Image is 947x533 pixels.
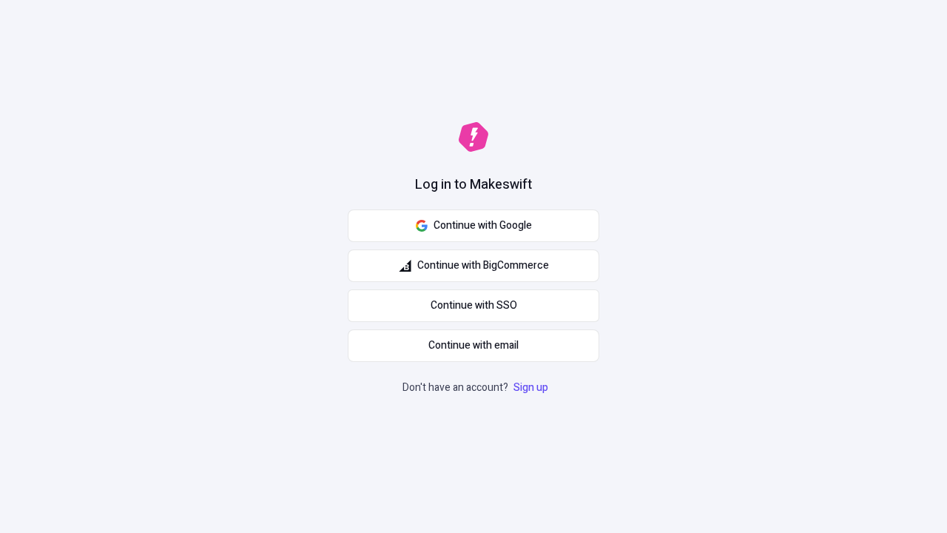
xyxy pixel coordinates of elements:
button: Continue with Google [348,209,599,242]
span: Continue with email [428,338,519,354]
h1: Log in to Makeswift [415,175,532,195]
a: Continue with SSO [348,289,599,322]
p: Don't have an account? [402,380,551,396]
span: Continue with BigCommerce [417,258,549,274]
button: Continue with email [348,329,599,362]
button: Continue with BigCommerce [348,249,599,282]
a: Sign up [510,380,551,395]
span: Continue with Google [434,218,532,234]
